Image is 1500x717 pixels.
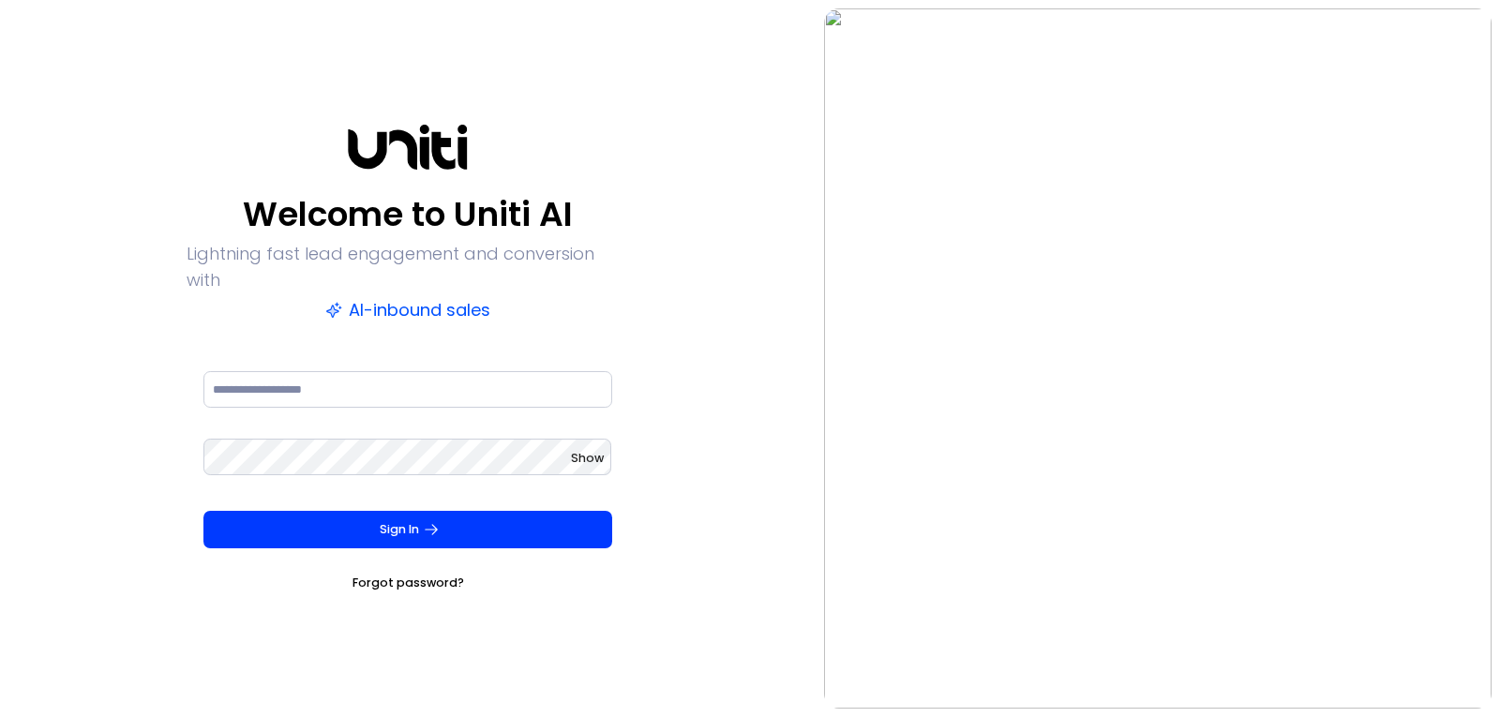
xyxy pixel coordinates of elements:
[571,449,604,468] button: Show
[243,192,573,237] p: Welcome to Uniti AI
[352,574,464,592] a: Forgot password?
[824,8,1492,709] img: auth-hero.png
[571,450,604,466] span: Show
[203,511,612,548] button: Sign In
[325,297,490,323] p: AI-inbound sales
[187,241,629,293] p: Lightning fast lead engagement and conversion with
